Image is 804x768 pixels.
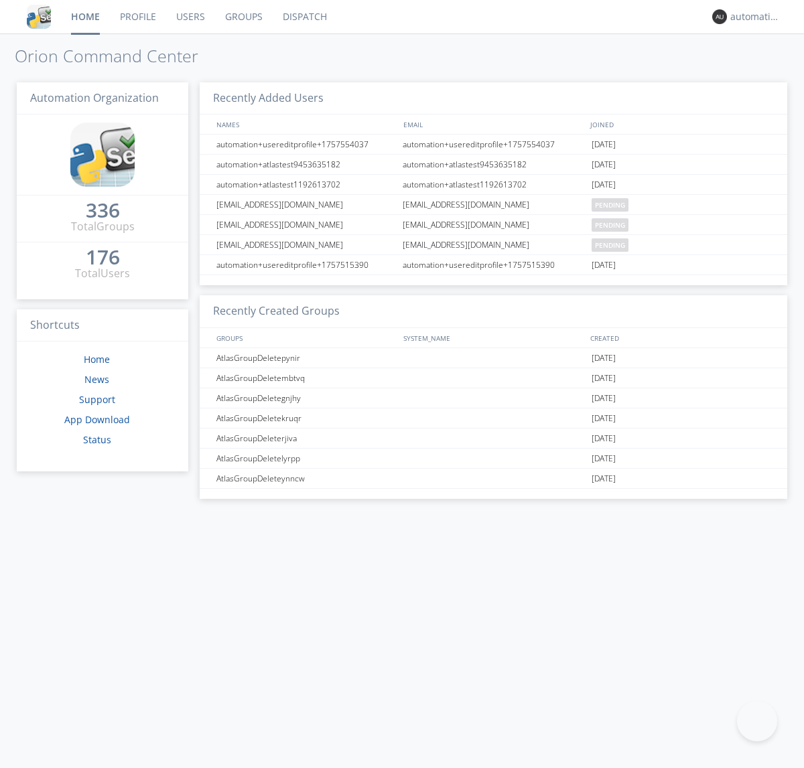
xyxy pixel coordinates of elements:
[213,114,397,134] div: NAMES
[592,255,616,275] span: [DATE]
[213,408,399,428] div: AtlasGroupDeletekruqr
[86,204,120,219] a: 336
[592,135,616,155] span: [DATE]
[592,238,628,252] span: pending
[213,135,399,154] div: automation+usereditprofile+1757554037
[592,408,616,429] span: [DATE]
[86,250,120,266] a: 176
[64,413,130,426] a: App Download
[84,353,110,366] a: Home
[399,215,588,234] div: [EMAIL_ADDRESS][DOMAIN_NAME]
[200,215,787,235] a: [EMAIL_ADDRESS][DOMAIN_NAME][EMAIL_ADDRESS][DOMAIN_NAME]pending
[30,90,159,105] span: Automation Organization
[213,215,399,234] div: [EMAIL_ADDRESS][DOMAIN_NAME]
[399,235,588,254] div: [EMAIL_ADDRESS][DOMAIN_NAME]
[200,368,787,388] a: AtlasGroupDeletembtvq[DATE]
[213,195,399,214] div: [EMAIL_ADDRESS][DOMAIN_NAME]
[399,255,588,275] div: automation+usereditprofile+1757515390
[200,255,787,275] a: automation+usereditprofile+1757515390automation+usereditprofile+1757515390[DATE]
[200,449,787,469] a: AtlasGroupDeletelyrpp[DATE]
[399,135,588,154] div: automation+usereditprofile+1757554037
[592,449,616,469] span: [DATE]
[200,469,787,489] a: AtlasGroupDeleteynncw[DATE]
[400,114,587,134] div: EMAIL
[213,449,399,468] div: AtlasGroupDeletelyrpp
[592,175,616,195] span: [DATE]
[213,328,397,348] div: GROUPS
[200,135,787,155] a: automation+usereditprofile+1757554037automation+usereditprofile+1757554037[DATE]
[592,218,628,232] span: pending
[587,328,775,348] div: CREATED
[84,373,109,386] a: News
[592,155,616,175] span: [DATE]
[200,82,787,115] h3: Recently Added Users
[213,348,399,368] div: AtlasGroupDeletepynir
[400,328,587,348] div: SYSTEM_NAME
[737,701,777,741] iframe: Toggle Customer Support
[200,388,787,408] a: AtlasGroupDeletegnjhy[DATE]
[213,469,399,488] div: AtlasGroupDeleteynncw
[712,9,727,24] img: 373638.png
[399,175,588,194] div: automation+atlastest1192613702
[70,123,135,187] img: cddb5a64eb264b2086981ab96f4c1ba7
[213,155,399,174] div: automation+atlastest9453635182
[200,295,787,328] h3: Recently Created Groups
[730,10,781,23] div: automation+atlas0020
[86,204,120,217] div: 336
[592,469,616,489] span: [DATE]
[79,393,115,406] a: Support
[213,388,399,408] div: AtlasGroupDeletegnjhy
[592,348,616,368] span: [DATE]
[200,155,787,175] a: automation+atlastest9453635182automation+atlastest9453635182[DATE]
[213,255,399,275] div: automation+usereditprofile+1757515390
[200,235,787,255] a: [EMAIL_ADDRESS][DOMAIN_NAME][EMAIL_ADDRESS][DOMAIN_NAME]pending
[200,175,787,195] a: automation+atlastest1192613702automation+atlastest1192613702[DATE]
[27,5,51,29] img: cddb5a64eb264b2086981ab96f4c1ba7
[592,368,616,388] span: [DATE]
[592,198,628,212] span: pending
[213,175,399,194] div: automation+atlastest1192613702
[71,219,135,234] div: Total Groups
[83,433,111,446] a: Status
[399,155,588,174] div: automation+atlastest9453635182
[399,195,588,214] div: [EMAIL_ADDRESS][DOMAIN_NAME]
[213,235,399,254] div: [EMAIL_ADDRESS][DOMAIN_NAME]
[213,368,399,388] div: AtlasGroupDeletembtvq
[86,250,120,264] div: 176
[200,429,787,449] a: AtlasGroupDeleterjiva[DATE]
[592,388,616,408] span: [DATE]
[200,408,787,429] a: AtlasGroupDeletekruqr[DATE]
[75,266,130,281] div: Total Users
[592,429,616,449] span: [DATE]
[213,429,399,448] div: AtlasGroupDeleterjiva
[200,348,787,368] a: AtlasGroupDeletepynir[DATE]
[200,195,787,215] a: [EMAIL_ADDRESS][DOMAIN_NAME][EMAIL_ADDRESS][DOMAIN_NAME]pending
[587,114,775,134] div: JOINED
[17,309,188,342] h3: Shortcuts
